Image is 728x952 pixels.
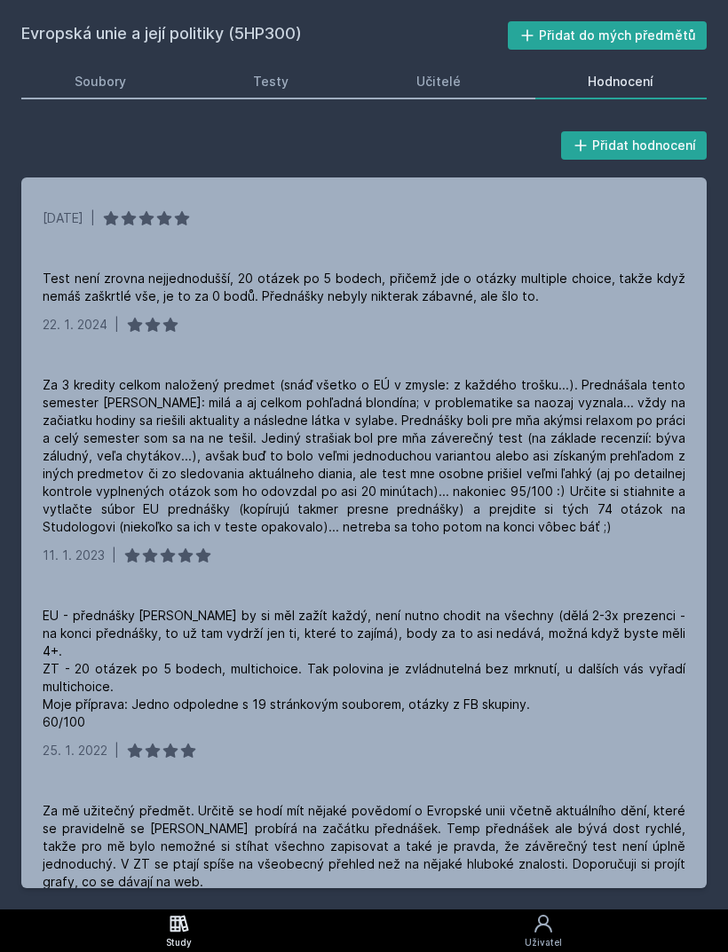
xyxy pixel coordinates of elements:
[115,316,119,334] div: |
[75,73,126,90] div: Soubory
[43,316,107,334] div: 22. 1. 2024
[201,64,343,99] a: Testy
[166,936,192,949] div: Study
[43,742,107,759] div: 25. 1. 2022
[43,802,685,891] div: Za mě užitečný předmět. Určitě se hodí mít nějaké povědomí o Evropské unii včetně aktuálního dění...
[43,376,685,536] div: Za 3 kredity celkom naložený predmet (snáď všetko o EÚ v zmysle: z každého trošku...). Prednášala...
[43,607,685,731] div: EU - přednášky [PERSON_NAME] by si měl zažít každý, není nutno chodit na všechny (dělá 2-3x preze...
[416,73,461,90] div: Učitelé
[43,547,105,564] div: 11. 1. 2023
[561,131,708,160] button: Přidat hodnocení
[43,270,685,305] div: Test není zrovna nejjednodušší, 20 otázek po 5 bodech, přičemž jde o otázky multiple choice, takž...
[112,547,116,564] div: |
[253,73,289,90] div: Testy
[588,73,653,90] div: Hodnocení
[21,21,508,50] h2: Evropská unie a její politiky (5HP300)
[508,21,708,50] button: Přidat do mých předmětů
[525,936,562,949] div: Uživatel
[21,64,179,99] a: Soubory
[43,209,83,227] div: [DATE]
[363,64,514,99] a: Učitelé
[115,742,119,759] div: |
[91,209,95,227] div: |
[535,64,708,99] a: Hodnocení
